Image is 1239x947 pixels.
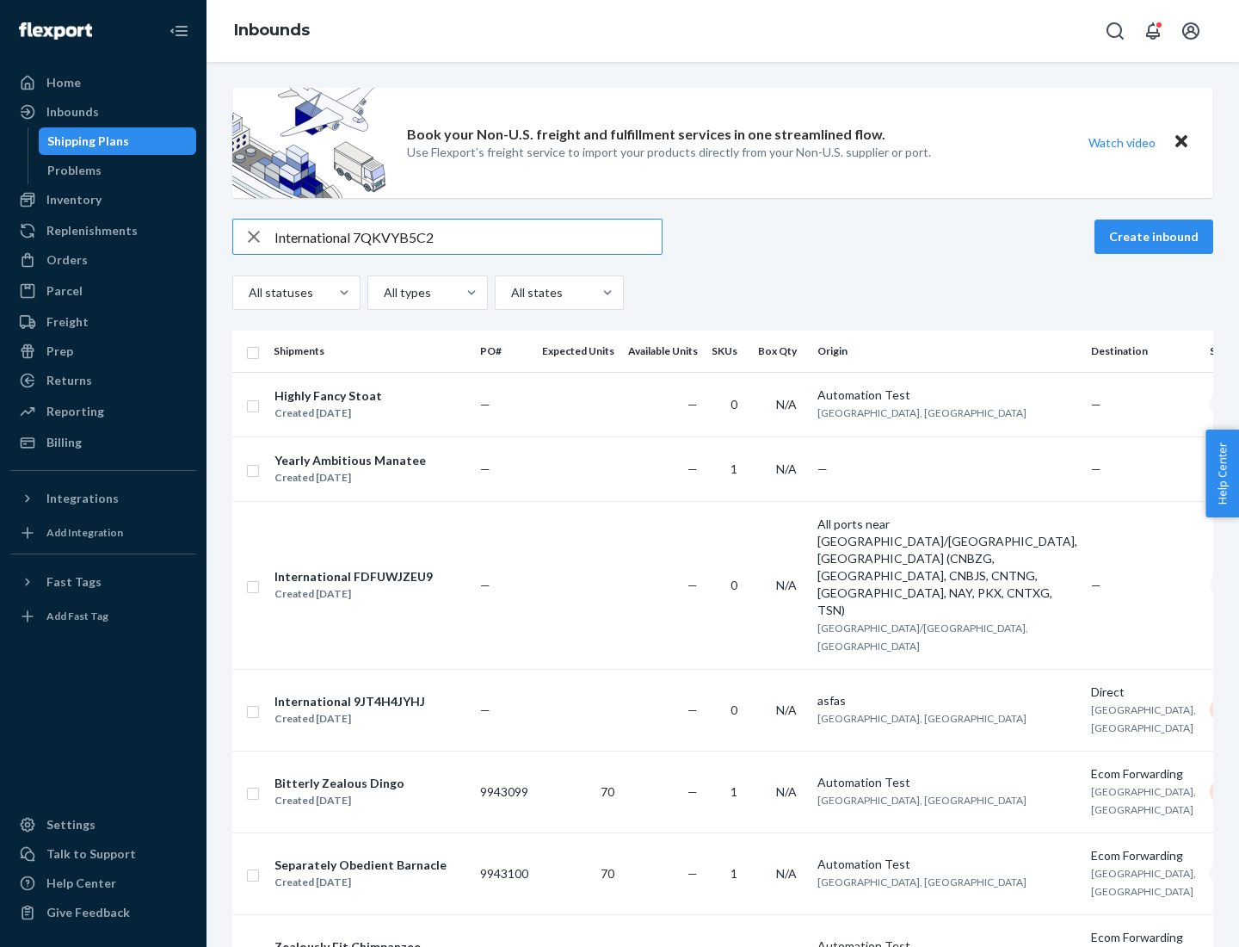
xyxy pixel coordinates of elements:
[730,461,737,476] span: 1
[10,899,196,926] button: Give Feedback
[473,751,535,832] td: 9943099
[39,157,197,184] a: Problems
[1094,220,1213,254] button: Create inbound
[10,603,196,630] a: Add Fast Tag
[46,573,102,591] div: Fast Tags
[1091,765,1196,783] div: Ecom Forwarding
[817,516,1077,619] div: All ports near [GEOGRAPHIC_DATA]/[GEOGRAPHIC_DATA], [GEOGRAPHIC_DATA] (CNBZG, [GEOGRAPHIC_DATA], ...
[46,525,123,540] div: Add Integration
[46,343,73,360] div: Prep
[601,866,614,881] span: 70
[274,585,433,603] div: Created [DATE]
[10,277,196,305] a: Parcel
[705,331,751,372] th: SKUs
[46,313,89,331] div: Freight
[687,703,698,717] span: —
[817,794,1026,807] span: [GEOGRAPHIC_DATA], [GEOGRAPHIC_DATA]
[730,578,737,592] span: 0
[19,22,92,40] img: Flexport logo
[480,703,490,717] span: —
[10,398,196,425] a: Reporting
[274,387,382,405] div: Highly Fancy Stoat
[46,222,138,239] div: Replenishments
[10,840,196,868] a: Talk to Support
[776,784,797,799] span: N/A
[817,692,1077,709] div: asfas
[10,485,196,512] button: Integrations
[621,331,705,372] th: Available Units
[46,103,99,121] div: Inbounds
[162,14,196,48] button: Close Navigation
[1098,14,1132,48] button: Open Search Box
[39,127,197,155] a: Shipping Plans
[274,693,425,710] div: International 9JT4H4JYHJ
[10,308,196,336] a: Freight
[687,461,698,476] span: —
[220,6,324,56] ol: breadcrumbs
[46,609,108,623] div: Add Fast Tag
[776,703,797,717] span: N/A
[46,74,81,91] div: Home
[10,98,196,126] a: Inbounds
[601,784,614,799] span: 70
[730,866,737,881] span: 1
[46,191,102,208] div: Inventory
[274,874,447,891] div: Created [DATE]
[1091,397,1101,412] span: —
[730,703,737,717] span: 0
[10,186,196,214] a: Inventory
[687,784,698,799] span: —
[817,622,1028,653] span: [GEOGRAPHIC_DATA]/[GEOGRAPHIC_DATA], [GEOGRAPHIC_DATA]
[46,904,130,921] div: Give Feedback
[817,387,1077,404] div: Automation Test
[776,461,797,476] span: N/A
[46,490,119,507] div: Integrations
[234,21,310,40] a: Inbounds
[1084,331,1203,372] th: Destination
[47,162,102,179] div: Problems
[274,220,662,254] input: Search inbounds by name, destination, msku...
[46,875,116,892] div: Help Center
[776,866,797,881] span: N/A
[382,284,384,301] input: All types
[1205,430,1239,517] button: Help Center
[46,372,92,389] div: Returns
[1091,785,1196,816] span: [GEOGRAPHIC_DATA], [GEOGRAPHIC_DATA]
[817,461,828,476] span: —
[46,282,83,300] div: Parcel
[47,133,129,150] div: Shipping Plans
[480,397,490,412] span: —
[274,710,425,727] div: Created [DATE]
[776,397,797,412] span: N/A
[407,144,931,161] p: Use Flexport’s freight service to import your products directly from your Non-U.S. supplier or port.
[730,784,737,799] span: 1
[10,337,196,365] a: Prep
[267,331,473,372] th: Shipments
[817,712,1026,725] span: [GEOGRAPHIC_DATA], [GEOGRAPHIC_DATA]
[10,217,196,244] a: Replenishments
[1091,703,1196,734] span: [GEOGRAPHIC_DATA], [GEOGRAPHIC_DATA]
[10,69,196,96] a: Home
[509,284,511,301] input: All states
[274,405,382,422] div: Created [DATE]
[274,469,426,486] div: Created [DATE]
[1091,578,1101,592] span: —
[1136,14,1170,48] button: Open notifications
[274,452,426,469] div: Yearly Ambitious Manatee
[10,519,196,547] a: Add Integration
[10,367,196,394] a: Returns
[10,568,196,596] button: Fast Tags
[1077,130,1167,155] button: Watch video
[817,856,1077,873] div: Automation Test
[407,125,885,145] p: Book your Non-U.S. freight and fulfillment services in one streamlined flow.
[687,866,698,881] span: —
[480,461,490,476] span: —
[10,811,196,839] a: Settings
[1091,929,1196,946] div: Ecom Forwarding
[10,870,196,897] a: Help Center
[247,284,249,301] input: All statuses
[776,578,797,592] span: N/A
[274,568,433,585] div: International FDFUWJZEU9
[817,406,1026,419] span: [GEOGRAPHIC_DATA], [GEOGRAPHIC_DATA]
